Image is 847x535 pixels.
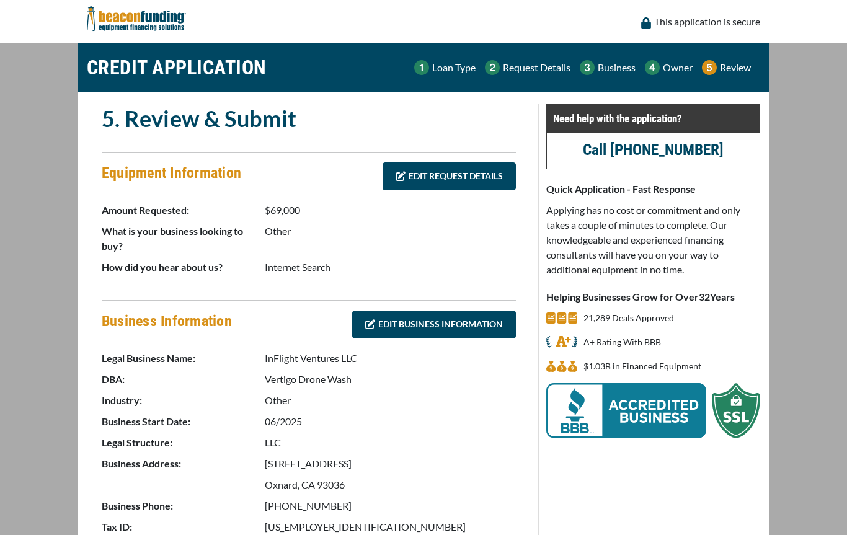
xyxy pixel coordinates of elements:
img: Step 3 [580,60,595,75]
p: $1.03B in Financed Equipment [583,359,701,374]
p: Other [265,393,516,408]
a: EDIT REQUEST DETAILS [383,162,516,190]
a: Call [PHONE_NUMBER] [583,141,724,159]
p: Internet Search [265,260,516,275]
p: [US_EMPLOYER_IDENTIFICATION_NUMBER] [265,520,516,534]
img: Step 5 [702,60,717,75]
p: Other [265,224,516,239]
p: This application is secure [654,14,760,29]
p: What is your business looking to buy? [102,224,263,254]
img: lock icon to convery security [641,17,651,29]
h2: 5. Review & Submit [102,104,516,133]
p: Tax ID: [102,520,263,534]
a: EDIT BUSINESS INFORMATION [352,311,516,338]
p: [STREET_ADDRESS] [265,456,516,471]
p: Applying has no cost or commitment and only takes a couple of minutes to complete. Our knowledgea... [546,203,760,277]
p: Business [598,60,636,75]
p: Vertigo Drone Wash [265,372,516,387]
p: Amount Requested: [102,203,263,218]
p: $69,000 [265,203,516,218]
p: LLC [265,435,516,450]
img: Step 1 [414,60,429,75]
p: Request Details [503,60,570,75]
p: Business Phone: [102,498,263,513]
p: Industry: [102,393,263,408]
p: Need help with the application? [553,111,753,126]
p: InFlight Ventures LLC [265,351,516,366]
img: Step 4 [645,60,660,75]
p: Legal Structure: [102,435,263,450]
p: 06/2025 [265,414,516,429]
img: Step 2 [485,60,500,75]
p: Oxnard, CA 93036 [265,477,516,492]
p: Review [720,60,751,75]
p: [PHONE_NUMBER] [265,498,516,513]
p: Legal Business Name: [102,351,263,366]
h1: CREDIT APPLICATION [87,50,267,86]
p: DBA: [102,372,263,387]
p: Quick Application - Fast Response [546,182,760,197]
p: Loan Type [432,60,476,75]
p: Business Address: [102,456,263,471]
img: BBB Acredited Business and SSL Protection [546,383,760,438]
p: A+ Rating With BBB [583,335,661,350]
p: Owner [663,60,693,75]
h4: Business Information [102,311,232,342]
p: How did you hear about us? [102,260,263,275]
span: 32 [699,291,710,303]
p: 21,289 Deals Approved [583,311,674,325]
p: Business Start Date: [102,414,263,429]
h4: Equipment Information [102,162,241,193]
p: Helping Businesses Grow for Over Years [546,290,760,304]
